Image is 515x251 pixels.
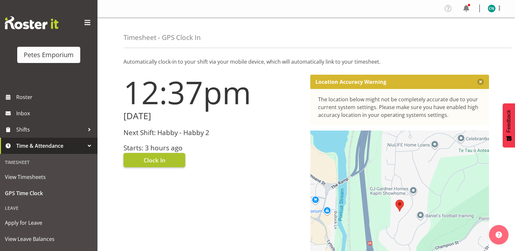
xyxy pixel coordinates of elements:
a: GPS Time Clock [2,185,96,201]
div: The location below might not be completely accurate due to your current system settings. Please m... [318,95,482,119]
img: christine-neville11214.jpg [488,5,496,12]
span: View Leave Balances [5,234,93,244]
a: Apply for Leave [2,215,96,231]
img: Rosterit website logo [5,16,58,29]
button: Clock In [123,153,185,167]
span: Inbox [16,108,94,118]
button: Feedback - Show survey [503,103,515,147]
span: Time & Attendance [16,141,84,151]
h3: Next Shift: Habby - Habby 2 [123,129,303,136]
h3: Starts: 3 hours ago [123,144,303,152]
span: Roster [16,92,94,102]
span: Feedback [506,110,512,132]
h1: 12:37pm [123,75,303,110]
p: Automatically clock-in to your shift via your mobile device, which will automatically link to you... [123,58,489,66]
div: Timesheet [2,156,96,169]
button: Close message [477,79,484,85]
div: Petes Emporium [24,50,74,60]
span: GPS Time Clock [5,188,93,198]
h4: Timesheet - GPS Clock In [123,34,201,41]
span: Shifts [16,125,84,134]
a: View Leave Balances [2,231,96,247]
img: help-xxl-2.png [496,232,502,238]
span: Apply for Leave [5,218,93,228]
div: Leave [2,201,96,215]
span: Clock In [144,156,165,164]
h2: [DATE] [123,111,303,121]
p: Location Accuracy Warning [315,79,386,85]
a: View Timesheets [2,169,96,185]
span: View Timesheets [5,172,93,182]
